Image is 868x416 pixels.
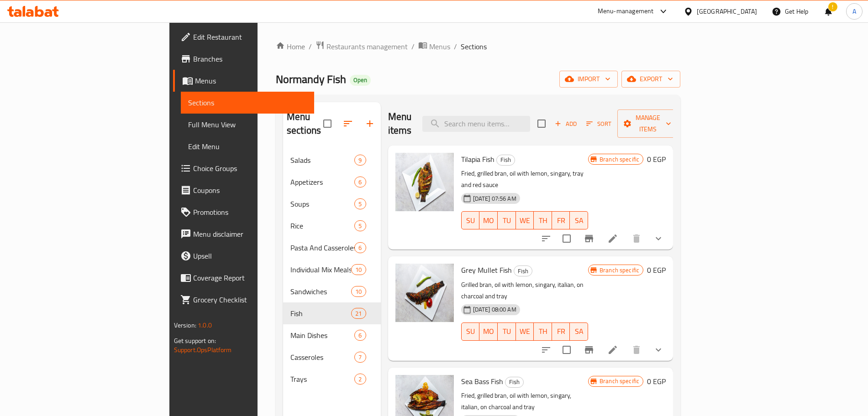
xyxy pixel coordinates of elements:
p: Grilled bran, oil with lemon, singary, italian, on charcoal and tray [461,279,588,302]
a: Restaurants management [316,41,408,52]
span: 7 [355,353,365,362]
span: Add item [551,117,580,131]
li: / [454,41,457,52]
span: Upsell [193,250,307,261]
span: WE [520,325,531,338]
button: SU [461,211,480,229]
span: FR [556,325,567,338]
svg: Show Choices [653,233,664,244]
span: Select to update [557,340,576,359]
h6: 0 EGP [647,153,666,166]
div: Appetizers6 [283,171,381,193]
span: 5 [355,200,365,208]
span: Branch specific [596,155,643,164]
span: MO [483,214,494,227]
div: Pasta And Casseroles [290,242,354,253]
div: Main Dishes [290,330,354,341]
span: TH [537,325,548,338]
span: Select section [532,114,551,133]
span: WE [520,214,531,227]
nav: breadcrumb [276,41,680,52]
span: Tilapia Fish [461,152,494,166]
div: items [354,220,366,231]
span: Select to update [557,229,576,248]
span: Sandwiches [290,286,351,297]
div: Sandwiches10 [283,281,381,302]
div: Rice [290,220,354,231]
a: Coverage Report [173,267,314,289]
div: items [354,242,366,253]
div: Fish [496,155,515,166]
span: 6 [355,178,365,187]
span: Branch specific [596,266,643,275]
button: export [621,71,680,88]
div: items [351,308,366,319]
div: Salads9 [283,149,381,171]
nav: Menu sections [283,146,381,394]
span: import [567,73,610,85]
a: Grocery Checklist [173,289,314,311]
span: Open [350,76,371,84]
span: Salads [290,155,354,166]
a: Menu disclaimer [173,223,314,245]
span: Individual Mix Meals [290,264,351,275]
span: Grocery Checklist [193,294,307,305]
span: Trays [290,374,354,385]
span: 1.0.0 [198,319,212,331]
span: Edit Menu [188,141,307,152]
span: 10 [352,265,365,274]
span: Select all sections [318,114,337,133]
div: Fish [514,265,532,276]
h2: Menu items [388,110,412,137]
span: Sections [461,41,487,52]
span: Branches [193,53,307,64]
img: Grey Mullet Fish [395,264,454,322]
span: Full Menu View [188,119,307,130]
button: show more [647,339,669,361]
span: [DATE] 08:00 AM [469,305,520,314]
span: Get support on: [174,335,216,347]
button: Branch-specific-item [578,228,600,250]
button: import [559,71,618,88]
span: Soups [290,198,354,209]
button: Add section [359,113,381,135]
a: Edit Restaurant [173,26,314,48]
span: Version: [174,319,196,331]
button: WE [516,322,534,341]
a: Menus [418,41,450,52]
button: MO [479,211,498,229]
span: [DATE] 07:56 AM [469,194,520,203]
a: Menus [173,70,314,92]
span: Sections [188,97,307,108]
button: delete [626,228,647,250]
span: 5 [355,222,365,230]
span: Fish [514,266,532,276]
span: A [852,6,856,16]
div: items [354,155,366,166]
button: show more [647,228,669,250]
button: TU [498,211,516,229]
button: Sort [584,117,614,131]
a: Edit menu item [607,344,618,355]
button: TH [534,211,552,229]
a: Promotions [173,201,314,223]
span: Manage items [625,112,671,135]
a: Full Menu View [181,114,314,135]
div: items [354,352,366,363]
span: Sort sections [337,113,359,135]
a: Branches [173,48,314,70]
li: / [411,41,415,52]
span: 6 [355,244,365,252]
div: Individual Mix Meals10 [283,259,381,281]
span: MO [483,325,494,338]
div: Rice5 [283,215,381,237]
span: Sea Bass Fish [461,374,503,388]
button: delete [626,339,647,361]
span: Fish [497,155,515,165]
h6: 0 EGP [647,375,666,388]
span: Grey Mullet Fish [461,263,512,277]
div: Soups5 [283,193,381,215]
span: SU [465,325,476,338]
